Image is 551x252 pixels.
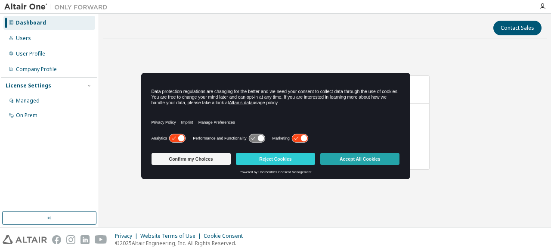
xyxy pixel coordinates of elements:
[16,50,45,57] div: User Profile
[16,35,31,42] div: Users
[115,240,248,247] p: © 2025 Altair Engineering, Inc. All Rights Reserved.
[204,233,248,240] div: Cookie Consent
[16,66,57,73] div: Company Profile
[140,233,204,240] div: Website Terms of Use
[493,21,542,35] button: Contact Sales
[52,235,61,244] img: facebook.svg
[95,235,107,244] img: youtube.svg
[66,235,75,244] img: instagram.svg
[3,235,47,244] img: altair_logo.svg
[80,235,90,244] img: linkedin.svg
[16,97,40,104] div: Managed
[6,82,51,89] div: License Settings
[16,112,37,119] div: On Prem
[16,19,46,26] div: Dashboard
[115,233,140,240] div: Privacy
[4,3,112,11] img: Altair One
